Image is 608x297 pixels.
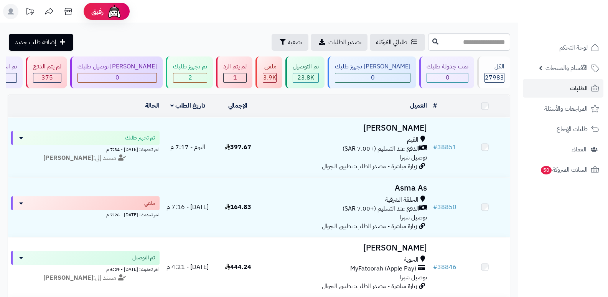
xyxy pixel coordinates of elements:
[376,38,407,47] span: طلباتي المُوكلة
[170,101,205,110] a: تاريخ الطلب
[214,56,254,88] a: لم يتم الرد 1
[115,73,119,82] span: 0
[173,73,207,82] div: 2
[5,154,165,163] div: مسند إلى:
[33,73,61,82] div: 375
[410,101,427,110] a: العميل
[427,73,468,82] div: 0
[20,4,40,21] a: تحديثات المنصة
[400,153,427,162] span: توصيل شبرا
[225,262,251,272] span: 444.24
[284,56,326,88] a: تم التوصيل 23.8K
[263,73,276,82] span: 3.9K
[228,101,247,110] a: الإجمالي
[343,204,419,213] span: الدفع عند التسليم (+7.00 SAR)
[385,196,419,204] span: الحلقة الشرقية
[523,120,603,138] a: طلبات الإرجاع
[125,134,155,142] span: تم تجهيز طلبك
[335,73,410,82] div: 0
[293,73,318,82] div: 23751
[266,184,427,192] h3: Asma As
[446,73,450,82] span: 0
[233,73,237,82] span: 1
[78,73,157,82] div: 0
[370,34,425,51] a: طلباتي المُوكلة
[297,73,314,82] span: 23.8K
[523,79,603,98] a: الطلبات
[225,202,251,212] span: 164.83
[43,273,93,282] strong: [PERSON_NAME]
[433,101,437,110] a: #
[166,202,209,212] span: [DATE] - 7:16 م
[91,7,104,16] span: رفيق
[223,62,247,71] div: لم يتم الرد
[433,202,456,212] a: #38850
[145,101,160,110] a: الحالة
[541,166,552,174] span: 50
[433,262,456,272] a: #38846
[11,145,160,153] div: اخر تحديث: [DATE] - 7:34 م
[335,62,410,71] div: [PERSON_NAME] تجهيز طلبك
[266,124,427,133] h3: [PERSON_NAME]
[41,73,53,82] span: 375
[433,202,437,212] span: #
[343,144,419,153] span: الدفع عند التسليم (+7.00 SAR)
[557,124,588,134] span: طلبات الإرجاع
[350,264,416,273] span: MyFatoorah (Apple Pay)
[322,282,417,291] span: زيارة مباشرة - مصدر الطلب: تطبيق الجوال
[485,73,504,82] span: 27983
[404,256,419,264] span: الحوية
[328,38,361,47] span: تصدير الطلبات
[540,164,588,175] span: السلات المتروكة
[170,143,205,152] span: اليوم - 7:17 م
[173,62,207,71] div: تم تجهيز طلبك
[24,56,69,88] a: لم يتم الدفع 375
[164,56,214,88] a: تم تجهيز طلبك 2
[400,273,427,282] span: توصيل شبرا
[427,62,468,71] div: تمت جدولة طلبك
[9,34,73,51] a: إضافة طلب جديد
[544,103,588,114] span: المراجعات والأسئلة
[132,254,155,262] span: تم التوصيل
[288,38,302,47] span: تصفية
[476,56,512,88] a: الكل27983
[433,143,437,152] span: #
[263,62,277,71] div: ملغي
[293,62,319,71] div: تم التوصيل
[433,143,456,152] a: #38851
[254,56,284,88] a: ملغي 3.9K
[266,244,427,252] h3: [PERSON_NAME]
[371,73,375,82] span: 0
[559,42,588,53] span: لوحة التحكم
[224,73,246,82] div: 1
[418,56,476,88] a: تمت جدولة طلبك 0
[166,262,209,272] span: [DATE] - 4:21 م
[523,38,603,57] a: لوحة التحكم
[77,62,157,71] div: [PERSON_NAME] توصيل طلبك
[433,262,437,272] span: #
[272,34,308,51] button: تصفية
[144,199,155,207] span: ملغي
[572,144,587,155] span: العملاء
[15,38,56,47] span: إضافة طلب جديد
[225,143,251,152] span: 397.67
[322,162,417,171] span: زيارة مباشرة - مصدر الطلب: تطبيق الجوال
[69,56,164,88] a: [PERSON_NAME] توصيل طلبك 0
[188,73,192,82] span: 2
[33,62,61,71] div: لم يتم الدفع
[326,56,418,88] a: [PERSON_NAME] تجهيز طلبك 0
[407,136,419,144] span: القيم
[400,213,427,222] span: توصيل شبرا
[322,222,417,231] span: زيارة مباشرة - مصدر الطلب: تطبيق الجوال
[523,100,603,118] a: المراجعات والأسئلة
[263,73,276,82] div: 3854
[5,274,165,282] div: مسند إلى:
[11,210,160,218] div: اخر تحديث: [DATE] - 7:26 م
[545,63,588,73] span: الأقسام والمنتجات
[311,34,367,51] a: تصدير الطلبات
[523,161,603,179] a: السلات المتروكة50
[484,62,504,71] div: الكل
[570,83,588,94] span: الطلبات
[107,4,122,19] img: ai-face.png
[11,265,160,273] div: اخر تحديث: [DATE] - 6:29 م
